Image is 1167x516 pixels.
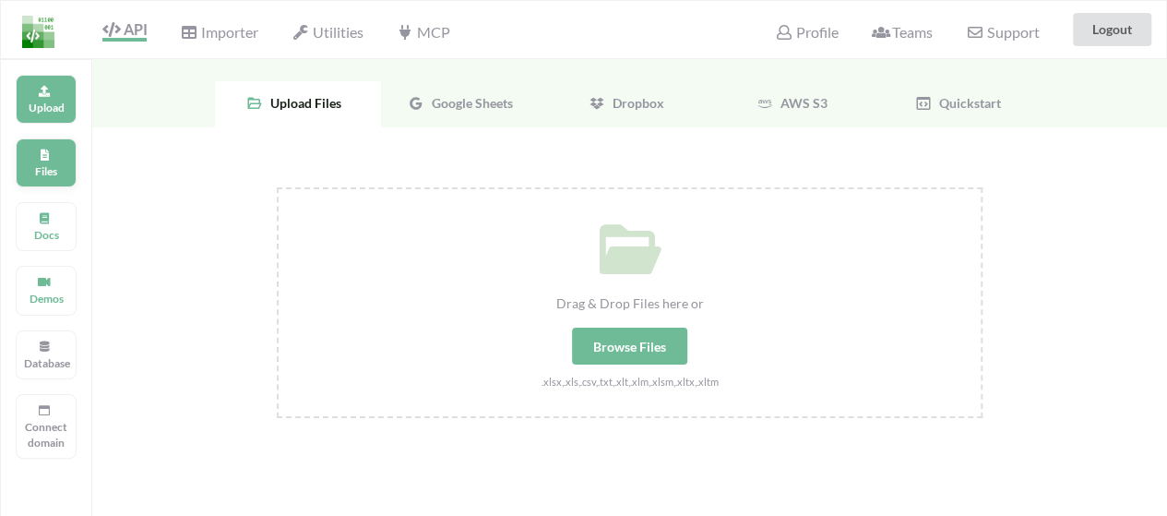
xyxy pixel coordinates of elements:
p: Demos [24,291,68,306]
p: Connect domain [24,419,68,450]
span: Importer [180,23,257,41]
p: Docs [24,227,68,243]
small: .xlsx,.xls,.csv,.txt,.xlt,.xlm,.xlsm,.xltx,.xltm [542,376,719,388]
div: Drag & Drop Files here or [279,294,981,313]
p: Upload [24,100,68,115]
span: Quickstart [932,95,1001,111]
span: MCP [396,23,449,41]
img: LogoIcon.png [22,16,54,48]
span: AWS S3 [773,95,828,111]
p: Files [24,163,68,179]
span: Dropbox [605,95,664,111]
button: Logout [1073,13,1151,46]
span: Utilities [292,23,363,41]
span: Support [966,25,1039,40]
p: Database [24,355,68,371]
div: Browse Files [572,328,687,365]
span: Upload Files [263,95,341,111]
span: Profile [775,23,838,41]
span: API [102,20,147,38]
span: Google Sheets [424,95,513,111]
span: Teams [872,23,933,41]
